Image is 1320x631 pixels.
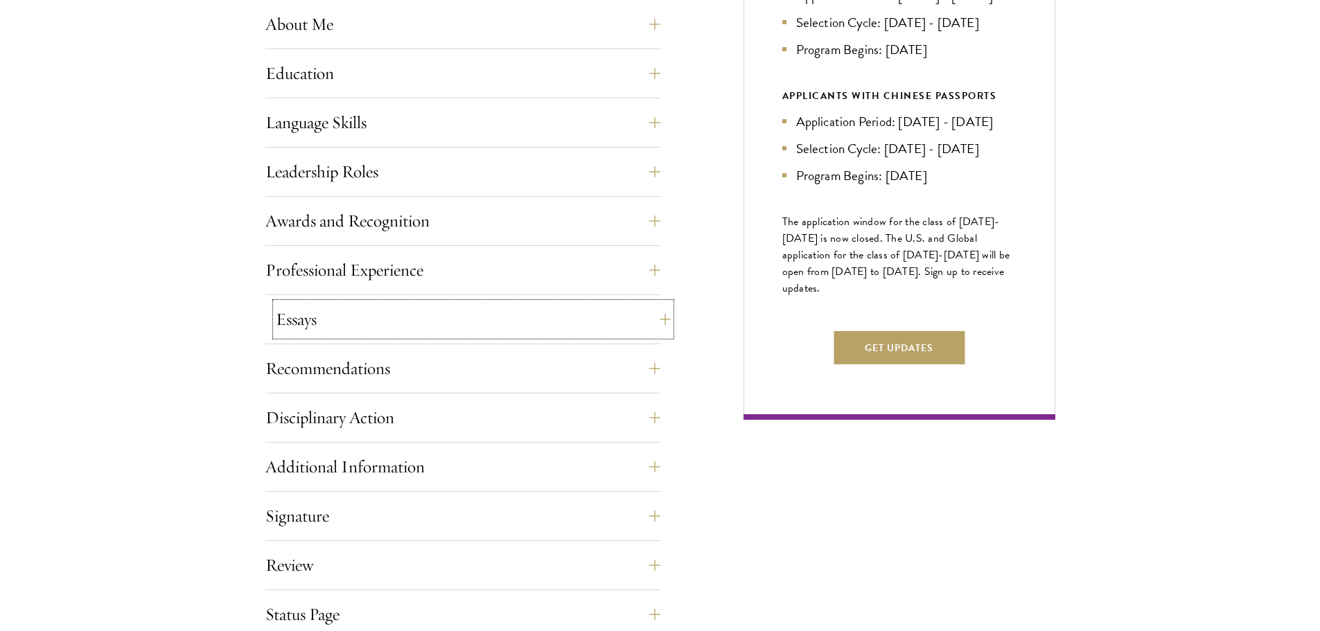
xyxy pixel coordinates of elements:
[782,39,1017,60] li: Program Begins: [DATE]
[265,450,660,483] button: Additional Information
[782,139,1017,159] li: Selection Cycle: [DATE] - [DATE]
[265,155,660,188] button: Leadership Roles
[265,106,660,139] button: Language Skills
[265,57,660,90] button: Education
[265,401,660,434] button: Disciplinary Action
[782,87,1017,105] div: APPLICANTS WITH CHINESE PASSPORTS
[782,12,1017,33] li: Selection Cycle: [DATE] - [DATE]
[265,254,660,287] button: Professional Experience
[782,166,1017,186] li: Program Begins: [DATE]
[265,499,660,533] button: Signature
[265,8,660,41] button: About Me
[782,213,1010,296] span: The application window for the class of [DATE]-[DATE] is now closed. The U.S. and Global applicat...
[265,549,660,582] button: Review
[265,352,660,385] button: Recommendations
[834,331,965,364] button: Get Updates
[265,204,660,238] button: Awards and Recognition
[276,303,671,336] button: Essays
[782,112,1017,132] li: Application Period: [DATE] - [DATE]
[265,598,660,631] button: Status Page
